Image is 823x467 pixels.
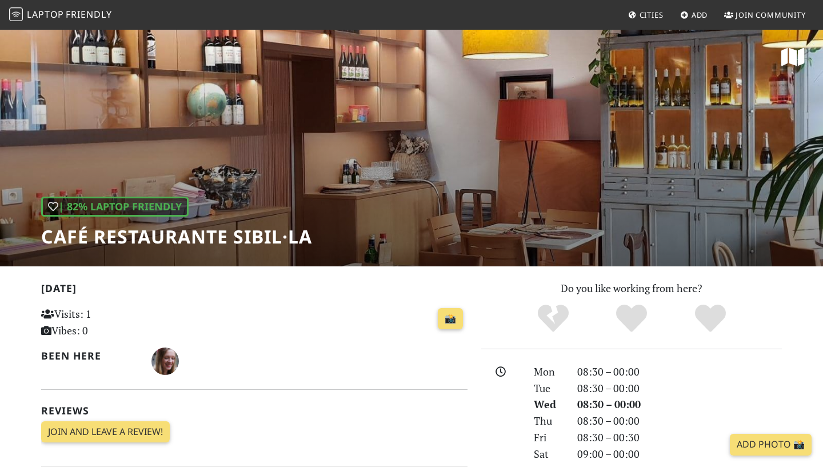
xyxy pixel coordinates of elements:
div: Thu [527,413,570,429]
h2: Been here [41,350,138,362]
h1: Café Restaurante Sibil·la [41,226,312,248]
h2: Reviews [41,405,468,417]
span: Cities [640,10,664,20]
img: 3107-shanna.jpg [151,348,179,375]
span: Add [692,10,708,20]
a: Cities [624,5,668,25]
span: Join Community [736,10,806,20]
div: Yes [592,303,671,334]
p: Visits: 1 Vibes: 0 [41,306,174,339]
div: 09:00 – 00:00 [570,446,789,462]
a: Join and leave a review! [41,421,170,443]
a: Join Community [720,5,810,25]
div: No [514,303,593,334]
a: LaptopFriendly LaptopFriendly [9,5,112,25]
a: Add Photo 📸 [730,434,812,456]
a: 📸 [438,308,463,330]
div: | 82% Laptop Friendly [41,197,189,217]
div: Tue [527,380,570,397]
div: Definitely! [671,303,750,334]
img: LaptopFriendly [9,7,23,21]
div: Wed [527,396,570,413]
div: Sat [527,446,570,462]
a: Add [676,5,713,25]
div: Mon [527,364,570,380]
span: Friendly [66,8,111,21]
div: 08:30 – 00:00 [570,396,789,413]
div: 08:30 – 00:00 [570,380,789,397]
span: Laptop [27,8,64,21]
div: 08:30 – 00:30 [570,429,789,446]
span: Shanna Linnenbank [151,353,179,367]
div: 08:30 – 00:00 [570,413,789,429]
h2: [DATE] [41,282,468,299]
div: 08:30 – 00:00 [570,364,789,380]
div: Fri [527,429,570,446]
p: Do you like working from here? [481,280,782,297]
